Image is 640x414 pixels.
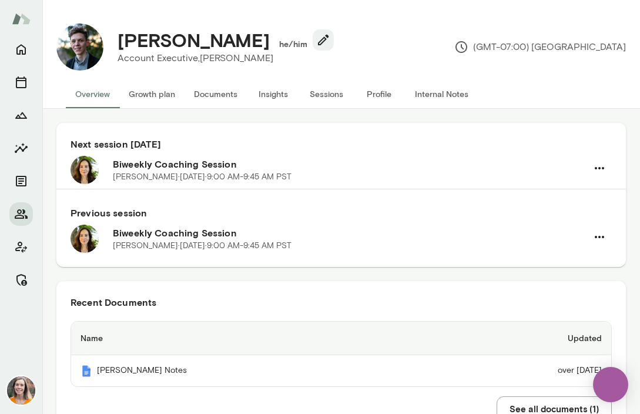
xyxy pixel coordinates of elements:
[81,365,92,377] img: Mento
[9,202,33,226] button: Members
[185,80,247,108] button: Documents
[300,80,353,108] button: Sessions
[66,80,119,108] button: Overview
[353,80,406,108] button: Profile
[118,29,270,51] h4: [PERSON_NAME]
[406,80,478,108] button: Internal Notes
[71,206,612,220] h6: Previous session
[9,103,33,127] button: Growth Plan
[431,322,611,355] th: Updated
[71,322,431,355] th: Name
[71,355,431,386] th: [PERSON_NAME] Notes
[71,295,612,309] h6: Recent Documents
[9,38,33,61] button: Home
[247,80,300,108] button: Insights
[7,376,35,405] img: Carrie Kelly
[12,8,31,30] img: Mento
[454,40,626,54] p: (GMT-07:00) [GEOGRAPHIC_DATA]
[113,226,587,240] h6: Biweekly Coaching Session
[113,171,291,183] p: [PERSON_NAME] · [DATE] · 9:00 AM-9:45 AM PST
[9,235,33,259] button: Client app
[9,71,33,94] button: Sessions
[113,240,291,252] p: [PERSON_NAME] · [DATE] · 9:00 AM-9:45 AM PST
[119,80,185,108] button: Growth plan
[431,355,611,386] td: over [DATE]
[9,169,33,193] button: Documents
[113,157,587,171] h6: Biweekly Coaching Session
[279,38,308,50] h6: he/him
[9,136,33,160] button: Insights
[118,51,324,65] p: Account Executive, [PERSON_NAME]
[56,24,103,71] img: Mason Diaz
[71,137,612,151] h6: Next session [DATE]
[9,268,33,292] button: Manage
